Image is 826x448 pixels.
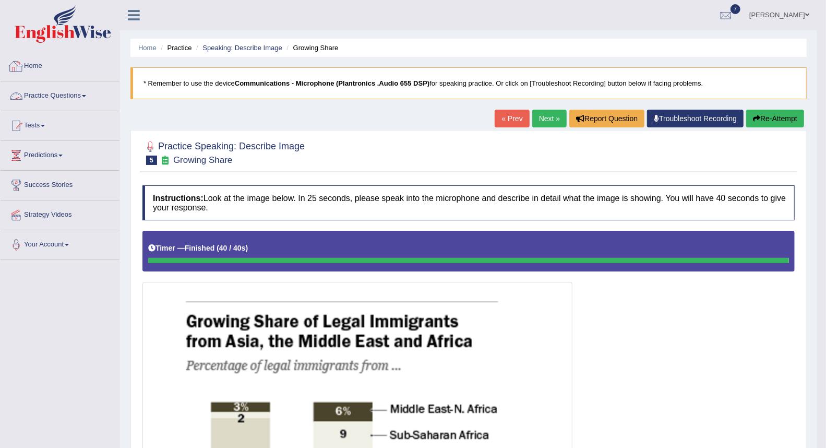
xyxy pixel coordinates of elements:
[138,44,157,52] a: Home
[173,155,232,165] small: Growing Share
[246,244,248,252] b: )
[130,67,807,99] blockquote: * Remember to use the device for speaking practice. Or click on [Troubleshoot Recording] button b...
[1,111,119,137] a: Tests
[158,43,191,53] li: Practice
[160,156,171,166] small: Exam occurring question
[1,52,119,78] a: Home
[731,4,741,14] span: 7
[1,171,119,197] a: Success Stories
[235,79,429,87] b: Communications - Microphone (Plantronics .Audio 655 DSP)
[647,110,744,127] a: Troubleshoot Recording
[569,110,644,127] button: Report Question
[202,44,282,52] a: Speaking: Describe Image
[185,244,215,252] b: Finished
[532,110,567,127] a: Next »
[746,110,804,127] button: Re-Attempt
[219,244,246,252] b: 40 / 40s
[217,244,219,252] b: (
[1,81,119,108] a: Practice Questions
[146,156,157,165] span: 5
[495,110,529,127] a: « Prev
[142,139,305,165] h2: Practice Speaking: Describe Image
[284,43,338,53] li: Growing Share
[1,230,119,256] a: Your Account
[142,185,795,220] h4: Look at the image below. In 25 seconds, please speak into the microphone and describe in detail w...
[1,141,119,167] a: Predictions
[148,244,248,252] h5: Timer —
[153,194,203,203] b: Instructions:
[1,201,119,227] a: Strategy Videos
